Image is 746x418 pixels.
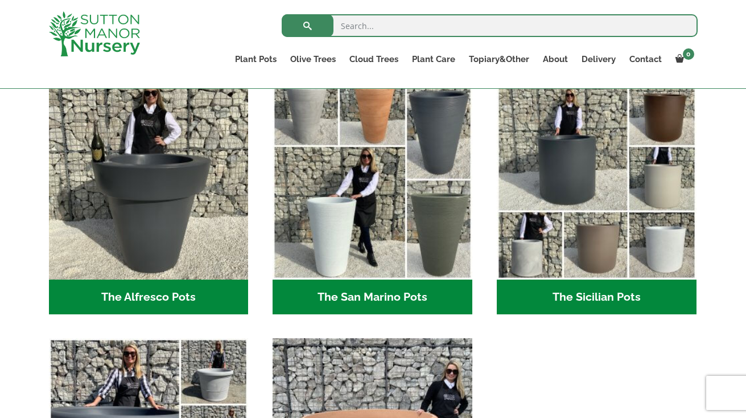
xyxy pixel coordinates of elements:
a: Cloud Trees [343,51,405,67]
h2: The San Marino Pots [273,280,472,315]
h2: The Sicilian Pots [497,280,696,315]
a: Plant Pots [228,51,283,67]
img: logo [49,11,140,56]
a: Delivery [575,51,623,67]
a: Olive Trees [283,51,343,67]
a: Visit product category The San Marino Pots [273,80,472,314]
h2: The Alfresco Pots [49,280,249,315]
a: Visit product category The Alfresco Pots [49,80,249,314]
img: The Sicilian Pots [497,80,696,280]
a: Contact [623,51,669,67]
img: The Alfresco Pots [49,80,249,280]
a: Topiary&Other [462,51,536,67]
input: Search... [282,14,698,37]
img: The San Marino Pots [273,80,472,280]
a: About [536,51,575,67]
a: Visit product category The Sicilian Pots [497,80,696,314]
span: 0 [683,48,694,60]
a: Plant Care [405,51,462,67]
a: 0 [669,51,698,67]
